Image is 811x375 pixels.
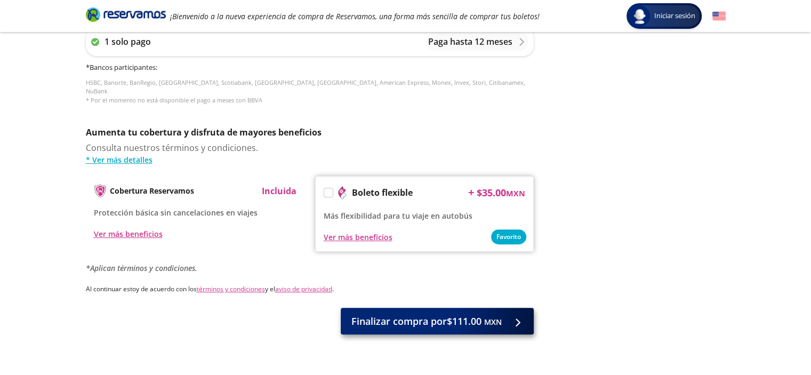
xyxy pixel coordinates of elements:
span: $ 35.00 [477,186,525,200]
button: English [712,10,726,23]
a: Brand Logo [86,6,166,26]
a: aviso de privacidad [275,284,332,293]
h6: * Bancos participantes : [86,62,534,73]
a: términos y condiciones [197,284,265,293]
button: Ver más beneficios [324,232,392,243]
p: + [468,185,474,201]
i: Brand Logo [86,6,166,22]
span: Finalizar compra por $111.00 [351,314,502,329]
a: * Ver más detalles [86,154,534,165]
p: Al continuar estoy de acuerdo con los y el . [86,284,534,294]
div: Consulta nuestros términos y condiciones. [86,141,534,165]
span: * Por el momento no está disponible el pago a meses con BBVA [86,96,262,104]
span: Protección básica sin cancelaciones en viajes [94,208,258,218]
p: Incluida [262,185,296,197]
small: MXN [506,188,525,198]
button: Finalizar compra por$111.00 MXN [341,308,534,334]
p: Paga hasta 12 meses [428,35,512,48]
p: 1 solo pago [105,35,151,48]
p: Cobertura Reservamos [110,185,194,196]
span: Iniciar sesión [650,11,700,21]
p: *Aplican términos y condiciones. [86,262,534,274]
em: ¡Bienvenido a la nueva experiencia de compra de Reservamos, una forma más sencilla de comprar tus... [170,11,540,21]
span: Más flexibilidad para tu viaje en autobús [324,211,472,221]
small: MXN [484,317,502,327]
p: Boleto flexible [352,186,413,199]
button: Ver más beneficios [94,228,163,240]
p: Aumenta tu cobertura y disfruta de mayores beneficios [86,126,534,139]
p: HSBC, Banorte, BanRegio, [GEOGRAPHIC_DATA], Scotiabank, [GEOGRAPHIC_DATA], [GEOGRAPHIC_DATA], Ame... [86,78,534,105]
